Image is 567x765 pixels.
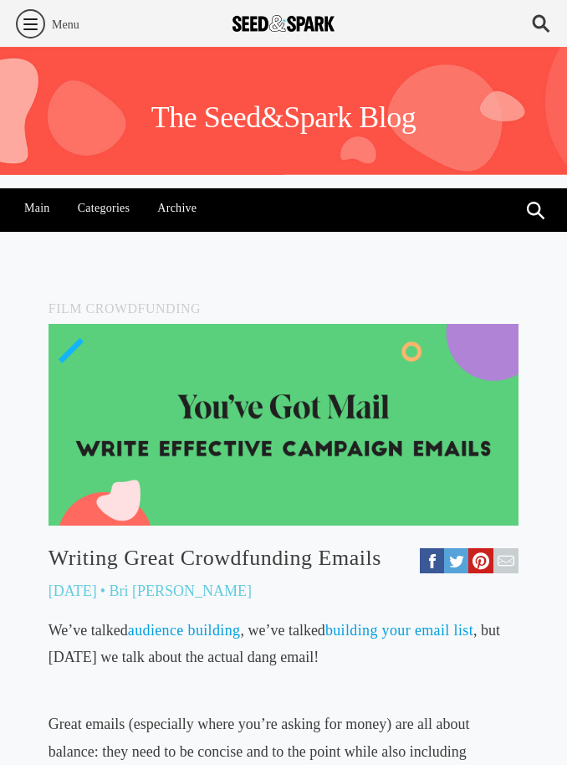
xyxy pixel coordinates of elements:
img: blog%20header%2011.png [49,324,518,526]
a: building your email list [325,622,473,639]
a: Writing Great Crowdfunding Emails [49,545,518,571]
a: Archive [149,188,206,228]
a: audience building [128,622,241,639]
p: • Bri [PERSON_NAME] [100,578,252,604]
h5: Film Crowdfunding [49,299,518,319]
a: Main [15,188,59,228]
img: Seed amp; Spark [232,15,335,32]
p: [DATE] [49,578,97,604]
span: Menu [52,17,79,33]
a: Categories [69,188,139,228]
span: We’ve talked , we’ve talked , but [DATE] we talk about the actual dang email! [49,622,500,665]
h1: The Seed&Spark Blog [151,100,416,135]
